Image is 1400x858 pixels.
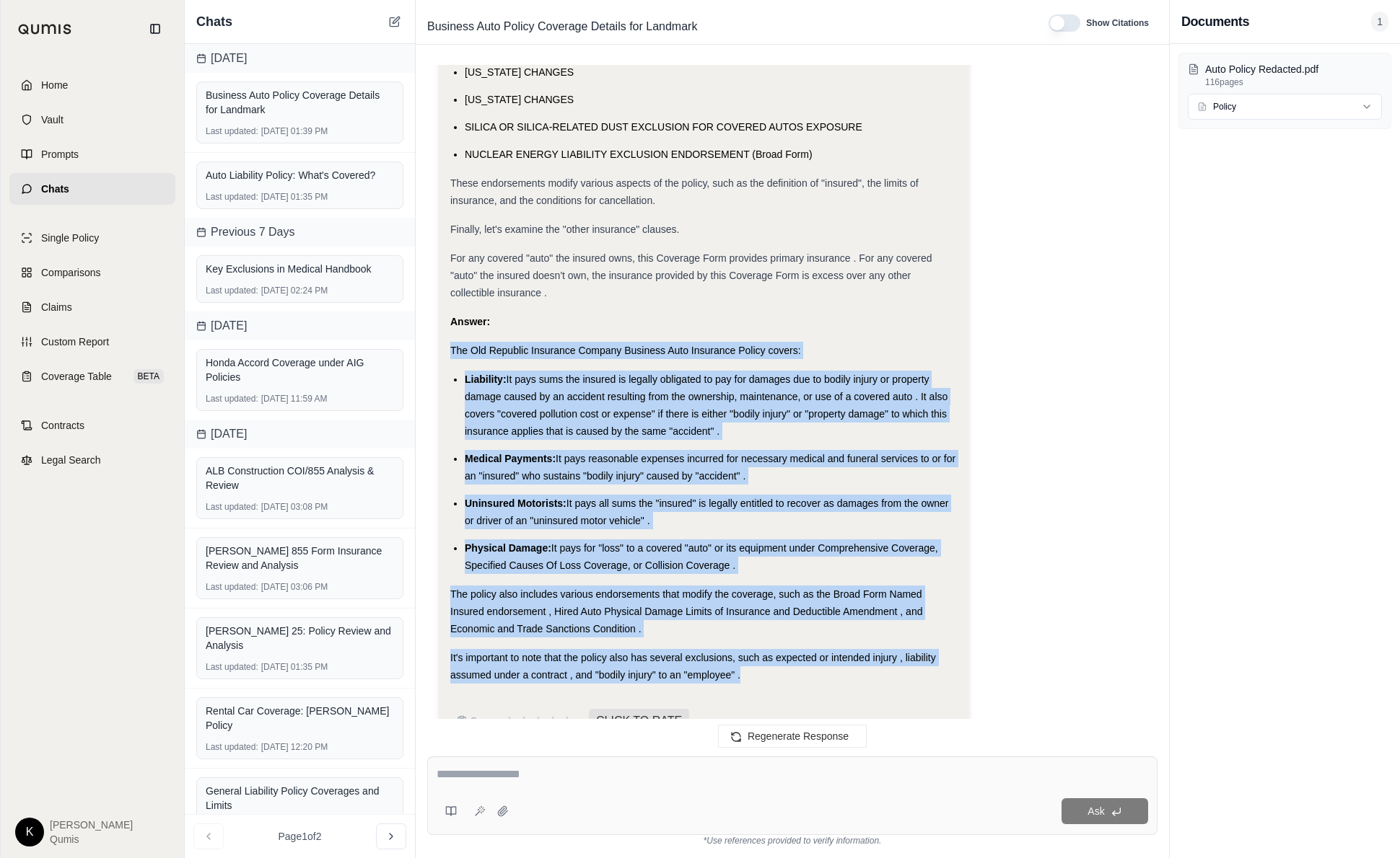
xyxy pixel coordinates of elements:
[206,285,258,296] span: Last updated:
[1181,12,1249,32] h3: Documents
[206,741,258,753] span: Last updated:
[450,252,932,298] span: For any covered "auto" the insured owns, this Coverage Form provides primary insurance . For any ...
[9,138,175,170] a: Prompts
[15,818,44,846] div: K
[206,285,394,296] div: [DATE] 02:24 PM
[450,177,919,206] span: These endorsements modify various aspects of the policy, such as the definition of "insured", the...
[206,168,394,182] div: Auto Liability Policy: What's Covered?
[1371,12,1388,32] span: 1
[206,125,258,137] span: Last updated:
[748,730,849,742] span: Regenerate Response
[1205,76,1382,88] p: 116 pages
[50,832,133,846] span: Qumis
[206,88,394,117] div: Business Auto Policy Coverage Details for Landmark
[206,661,258,673] span: Last updated:
[144,17,167,40] button: Collapse sidebar
[206,125,394,137] div: [DATE] 01:39 PM
[1205,62,1382,76] p: Auto Policy Redacted.pdf
[41,231,99,245] span: Single Policy
[41,78,68,92] span: Home
[41,300,72,314] span: Claims
[206,464,394,492] div: ALB Construction COI/855 Analysis & Review
[718,725,867,748] button: Regenerate Response
[206,191,394,203] div: [DATE] 01:35 PM
[41,418,84,433] span: Contracts
[465,94,574,105] span: [US_STATE] CHANGES
[9,291,175,323] a: Claims
[9,257,175,288] a: Comparisons
[1086,17,1149,29] span: Show Citations
[465,453,955,482] span: It pays reasonable expenses incurred for necessary medical and funeral services to or for an "ins...
[450,224,679,235] span: Finally, let's examine the "other insurance" clauses.
[41,112,64,127] span: Vault
[450,316,490,327] strong: Answer:
[41,265,100,280] span: Comparisons
[206,661,394,673] div: [DATE] 01:35 PM
[9,173,175,205] a: Chats
[206,262,394,276] div: Key Exclusions in Medical Handbook
[450,707,496,735] button: Copy
[185,311,415,340] div: [DATE]
[9,104,175,136] a: Vault
[41,369,112,384] span: Coverage Table
[465,542,938,571] span: It pays for "loss" to a covered "auto" or its equipment under Comprehensive Coverage, Specified C...
[185,218,415,247] div: Previous 7 Days
[206,741,394,753] div: [DATE] 12:20 PM
[41,453,101,467] span: Legal Search
[9,222,175,254] a: Single Policy
[427,835,1158,846] div: *Use references provided to verify information.
[18,24,72,35] img: Qumis Logo
[41,182,69,196] span: Chats
[465,149,813,160] span: NUCLEAR ENERGY LIABILITY EXCLUSION ENDORSEMENT (Broad Form)
[9,444,175,476] a: Legal Search
[1188,62,1382,88] button: Auto Policy Redacted.pdf116pages
[1062,798,1148,824] button: Ask
[206,501,394,513] div: [DATE] 03:08 PM
[9,69,175,101] a: Home
[465,542,551,554] span: Physical Damage:
[471,715,491,727] span: Copy
[50,818,133,832] span: [PERSON_NAME]
[465,497,566,509] span: Uninsured Motorists:
[450,588,922,634] span: The policy also includes various endorsements that modify the coverage, such as the Broad Form Na...
[450,652,936,681] span: It's important to note that the policy also has several exclusions, such as expected or intended ...
[206,501,258,513] span: Last updated:
[9,361,175,392] a: Coverage TableBETA
[465,66,574,78] span: [US_STATE] CHANGES
[465,373,948,437] span: It pays sums the insured is legally obligated to pay for damages due to bodily injury or property...
[589,709,689,733] span: CLICK TO RATE
[206,624,394,653] div: [PERSON_NAME] 25: Policy Review and Analysis
[206,581,394,593] div: [DATE] 03:06 PM
[206,784,394,813] div: General Liability Policy Coverages and Limits
[421,15,1031,38] div: Edit Title
[465,121,862,133] span: SILICA OR SILICA-RELATED DUST EXCLUSION FOR COVERED AUTOS EXPOSURE
[9,326,175,358] a: Custom Report
[9,410,175,441] a: Contracts
[185,44,415,73] div: [DATE]
[279,829,322,844] span: Page 1 of 2
[206,704,394,733] div: Rental Car Coverage: [PERSON_NAME] Policy
[206,191,258,203] span: Last updated:
[421,15,703,38] span: Business Auto Policy Coverage Details for Landmark
[206,581,258,593] span: Last updated:
[1088,805,1104,817] span: Ask
[185,420,415,448] div: [DATE]
[465,453,556,464] span: Medical Payments:
[465,373,507,385] span: Liability:
[465,497,949,526] span: It pays all sums the "insured" is legally entitled to recover as damages from the owner or driver...
[134,369,164,384] span: BETA
[206,393,258,404] span: Last updated:
[206,355,394,384] div: Honda Accord Coverage under AIG Policies
[206,393,394,404] div: [DATE] 11:59 AM
[386,13,403,30] button: New Chat
[41,335,109,349] span: Custom Report
[206,544,394,572] div: [PERSON_NAME] 855 Form Insurance Review and Analysis
[196,12,232,32] span: Chats
[41,147,79,162] span: Prompts
[450,345,801,356] span: The Old Republic Insurance Company Business Auto Insurance Policy covers:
